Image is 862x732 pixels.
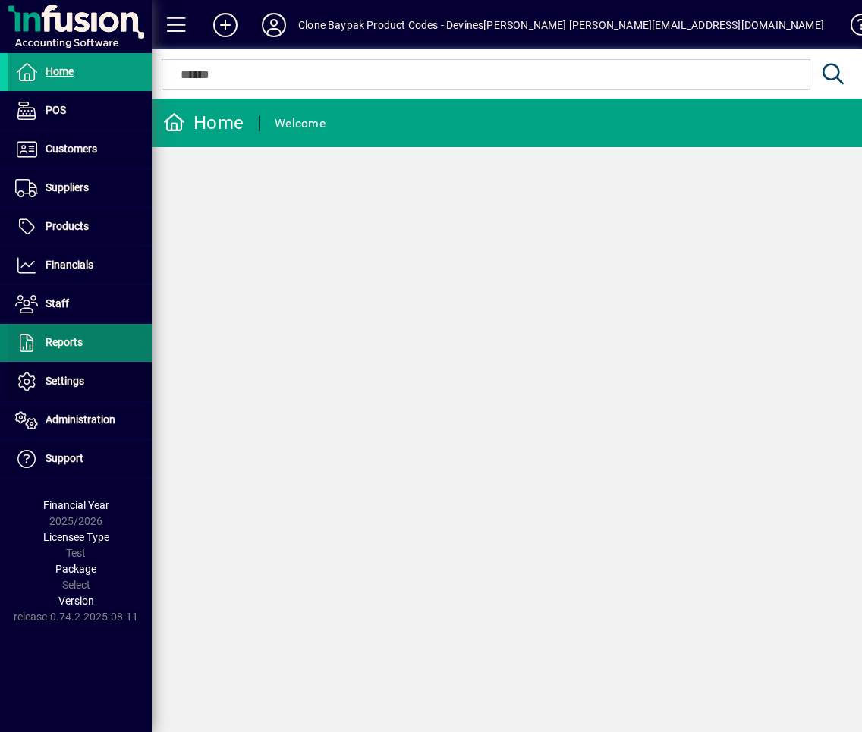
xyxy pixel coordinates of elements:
span: Package [55,563,96,575]
span: Products [46,220,89,232]
span: Settings [46,375,84,387]
span: Staff [46,297,69,309]
span: Administration [46,413,115,426]
span: Financials [46,259,93,271]
span: Licensee Type [43,531,109,543]
span: Version [58,595,94,607]
span: Home [46,65,74,77]
button: Profile [250,11,298,39]
span: Support [46,452,83,464]
a: Financials [8,247,152,284]
a: Administration [8,401,152,439]
div: [PERSON_NAME] [PERSON_NAME][EMAIL_ADDRESS][DOMAIN_NAME] [483,13,824,37]
span: POS [46,104,66,116]
a: Products [8,208,152,246]
a: Staff [8,285,152,323]
div: Welcome [275,112,326,136]
button: Add [201,11,250,39]
a: Reports [8,324,152,362]
a: POS [8,92,152,130]
a: Settings [8,363,152,401]
div: Home [163,111,244,135]
a: Support [8,440,152,478]
a: Suppliers [8,169,152,207]
span: Customers [46,143,97,155]
a: Customers [8,130,152,168]
span: Financial Year [43,499,109,511]
span: Reports [46,336,83,348]
div: Clone Baypak Product Codes - Devines [298,13,483,37]
span: Suppliers [46,181,89,193]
